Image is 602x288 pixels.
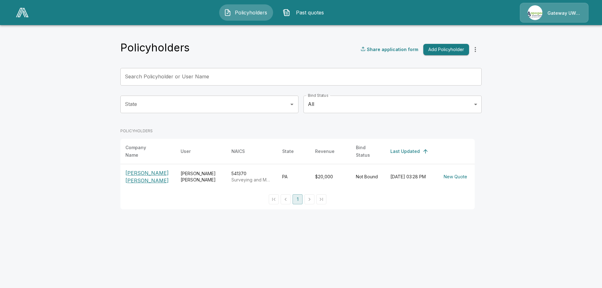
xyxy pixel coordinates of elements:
[277,164,310,189] td: PA
[293,9,327,16] span: Past quotes
[231,170,272,183] div: 541370
[181,148,191,155] div: User
[351,139,385,164] th: Bind Status
[441,171,470,183] button: New Quote
[282,148,294,155] div: State
[16,8,29,17] img: AA Logo
[268,194,327,204] nav: pagination navigation
[423,44,469,55] button: Add Policyholder
[315,148,335,155] div: Revenue
[351,164,385,189] td: Not Bound
[310,164,351,189] td: $20,000
[219,4,273,21] button: Policyholders IconPolicyholders
[390,148,420,155] div: Last Updated
[385,164,436,189] td: [DATE] 03:28 PM
[304,96,482,113] div: All
[120,41,190,54] h4: Policyholders
[125,144,159,159] div: Company Name
[120,139,475,189] table: simple table
[224,9,231,16] img: Policyholders Icon
[293,194,303,204] button: page 1
[231,148,245,155] div: NAICS
[120,128,475,134] p: POLICYHOLDERS
[308,93,328,98] label: Bind Status
[181,170,221,183] div: [PERSON_NAME] [PERSON_NAME]
[367,46,418,53] p: Share application form
[234,9,268,16] span: Policyholders
[283,9,290,16] img: Past quotes Icon
[278,4,332,21] button: Past quotes IconPast quotes
[421,44,469,55] a: Add Policyholder
[288,100,296,109] button: Open
[469,43,482,56] button: more
[125,169,171,184] p: [PERSON_NAME] [PERSON_NAME]
[231,177,272,183] p: Surveying and Mapping (except Geophysical) Services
